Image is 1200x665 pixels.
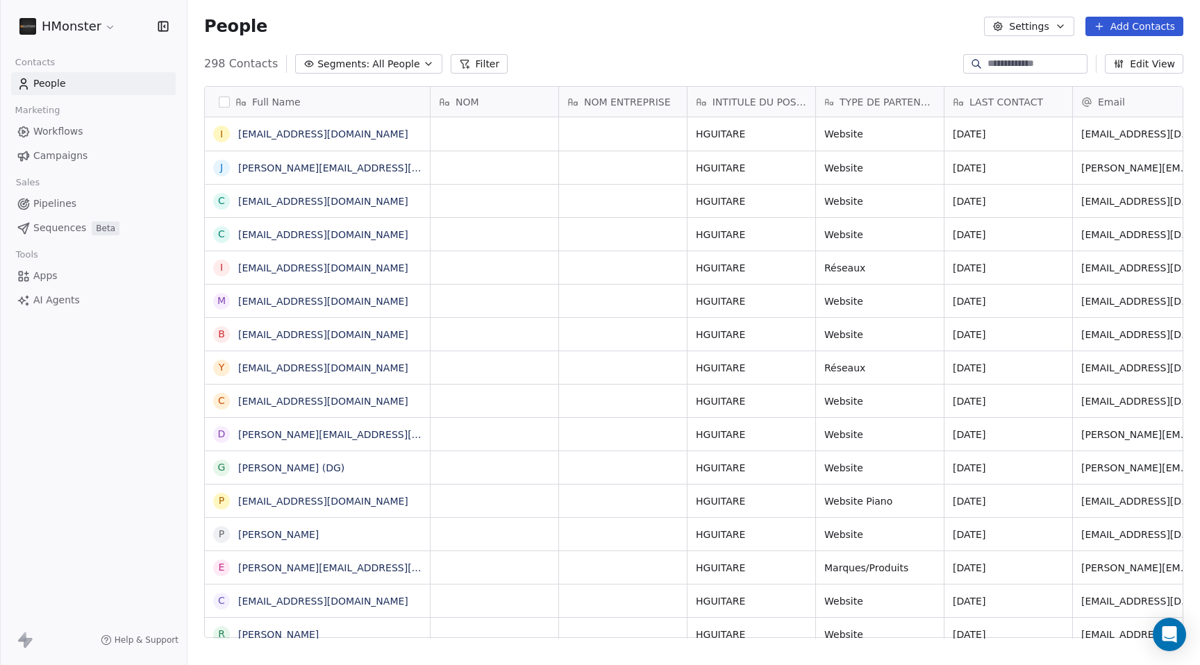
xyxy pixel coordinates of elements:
a: [EMAIL_ADDRESS][DOMAIN_NAME] [238,229,408,240]
button: Add Contacts [1085,17,1183,36]
span: [EMAIL_ADDRESS][DOMAIN_NAME] [1081,528,1192,541]
span: [PERSON_NAME][EMAIL_ADDRESS][DOMAIN_NAME] [1081,561,1192,575]
span: Website [824,228,935,242]
div: Open Intercom Messenger [1153,618,1186,651]
button: Edit View [1105,54,1183,74]
span: [DATE] [953,561,1064,575]
span: Website [824,594,935,608]
span: [EMAIL_ADDRESS][DOMAIN_NAME] [1081,127,1192,141]
span: HGUITARE [696,528,807,541]
span: [DATE] [953,294,1064,308]
span: Website [824,294,935,308]
a: [EMAIL_ADDRESS][DOMAIN_NAME] [238,196,408,207]
span: [DATE] [953,594,1064,608]
div: c [218,394,225,408]
a: Workflows [11,120,176,143]
span: Tools [10,244,44,265]
span: [EMAIL_ADDRESS][DOMAIN_NAME] [1081,361,1192,375]
div: R [218,627,225,641]
a: [EMAIL_ADDRESS][DOMAIN_NAME] [238,296,408,307]
div: TYPE DE PARTENARIAT [816,87,944,117]
span: NOM [456,95,479,109]
span: [DATE] [953,127,1064,141]
span: People [204,16,267,37]
span: HGUITARE [696,361,807,375]
button: Filter [451,54,508,74]
a: AI Agents [11,289,176,312]
span: [PERSON_NAME][EMAIL_ADDRESS][DOMAIN_NAME] [1081,461,1192,475]
span: HGUITARE [696,127,807,141]
a: [PERSON_NAME][EMAIL_ADDRESS][DOMAIN_NAME] [238,162,489,174]
a: [EMAIL_ADDRESS][DOMAIN_NAME] [238,362,408,373]
div: d [218,427,226,441]
span: [EMAIL_ADDRESS][DOMAIN_NAME] [1081,594,1192,608]
span: Full Name [252,95,301,109]
div: b [218,327,225,342]
span: [DATE] [953,528,1064,541]
span: Beta [92,221,119,235]
a: [PERSON_NAME][EMAIL_ADDRESS][DOMAIN_NAME] [238,429,489,440]
span: TYPE DE PARTENARIAT [840,95,935,109]
a: SequencesBeta [11,217,176,239]
div: LAST CONTACT [944,87,1072,117]
span: [EMAIL_ADDRESS][DOMAIN_NAME] [1081,194,1192,208]
span: HGUITARE [696,261,807,275]
span: [DATE] [953,494,1064,508]
a: [EMAIL_ADDRESS][DOMAIN_NAME] [238,262,408,273]
span: Pipelines [33,196,76,211]
span: Website [824,161,935,175]
div: e [219,560,225,575]
span: [EMAIL_ADDRESS][DOMAIN_NAME] [1081,294,1192,308]
span: HGUITARE [696,594,807,608]
span: LAST CONTACT [969,95,1043,109]
button: HMonster [17,15,119,38]
span: [DATE] [953,361,1064,375]
div: j [220,160,223,175]
a: People [11,72,176,95]
span: [DATE] [953,428,1064,441]
div: y [219,360,225,375]
span: HGUITARE [696,494,807,508]
span: HGUITARE [696,194,807,208]
div: c [218,594,225,608]
span: Website [824,127,935,141]
span: [DATE] [953,194,1064,208]
span: Campaigns [33,149,87,163]
img: HG1.jpg [19,18,36,35]
span: HGUITARE [696,561,807,575]
span: [EMAIL_ADDRESS][DOMAIN_NAME] [1081,628,1192,641]
span: [DATE] [953,461,1064,475]
span: AI Agents [33,293,80,308]
span: Apps [33,269,58,283]
a: [EMAIL_ADDRESS][DOMAIN_NAME] [238,596,408,607]
a: [EMAIL_ADDRESS][DOMAIN_NAME] [238,496,408,507]
a: Campaigns [11,144,176,167]
a: [EMAIL_ADDRESS][DOMAIN_NAME] [238,329,408,340]
span: [PERSON_NAME][EMAIL_ADDRESS][DOMAIN_NAME] [1081,428,1192,441]
span: HGUITARE [696,394,807,408]
span: All People [372,57,419,71]
a: [PERSON_NAME] (DG) [238,462,344,473]
span: Workflows [33,124,83,139]
span: [EMAIL_ADDRESS][DOMAIN_NAME] [1081,228,1192,242]
span: INTITULE DU POSTE [712,95,807,109]
a: [PERSON_NAME][EMAIL_ADDRESS][DOMAIN_NAME] [238,562,489,573]
span: Segments: [317,57,369,71]
div: grid [205,117,431,639]
span: NOM ENTREPRISE [584,95,671,109]
div: P [219,527,224,541]
a: Help & Support [101,634,178,646]
span: [EMAIL_ADDRESS][DOMAIN_NAME] [1081,494,1192,508]
span: [DATE] [953,228,1064,242]
span: 298 Contacts [204,56,278,72]
span: Marketing [9,100,66,121]
span: HGUITARE [696,461,807,475]
span: Help & Support [115,634,178,646]
span: [DATE] [953,394,1064,408]
span: HGUITARE [696,228,807,242]
span: Email [1098,95,1125,109]
button: Settings [984,17,1074,36]
a: [PERSON_NAME] [238,629,319,640]
div: i [220,260,223,275]
span: Website [824,394,935,408]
